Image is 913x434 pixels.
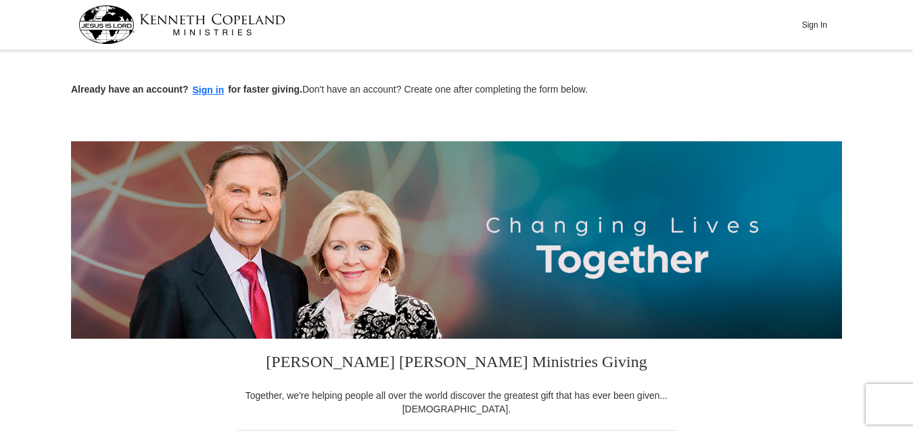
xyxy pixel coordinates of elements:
button: Sign in [189,82,229,98]
div: Together, we're helping people all over the world discover the greatest gift that has ever been g... [237,389,676,416]
button: Sign In [794,14,835,35]
h3: [PERSON_NAME] [PERSON_NAME] Ministries Giving [237,339,676,389]
strong: Already have an account? for faster giving. [71,84,302,95]
img: kcm-header-logo.svg [78,5,285,44]
p: Don't have an account? Create one after completing the form below. [71,82,842,98]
